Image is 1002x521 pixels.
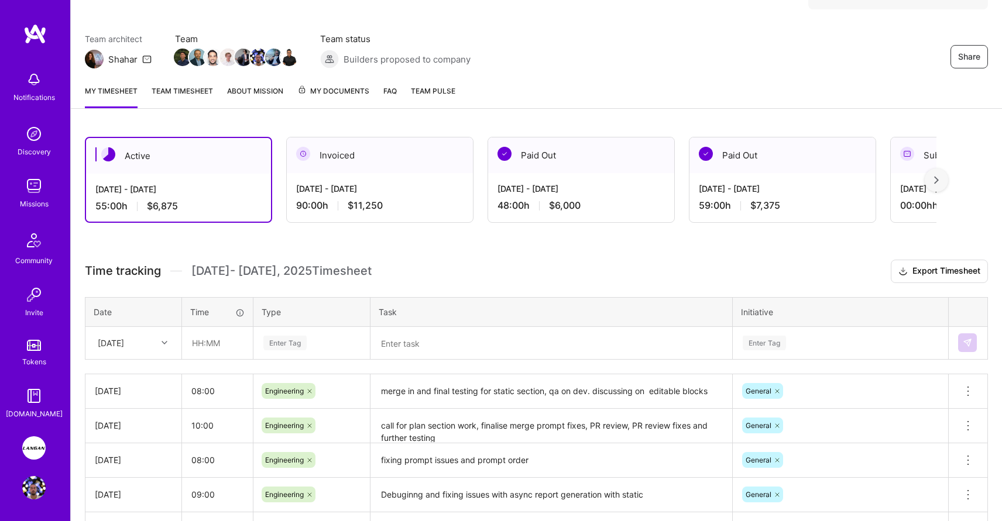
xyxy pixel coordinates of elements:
[20,198,49,210] div: Missions
[95,385,172,397] div: [DATE]
[183,327,252,358] input: HH:MM
[746,421,771,430] span: General
[6,408,63,420] div: [DOMAIN_NAME]
[266,47,282,67] a: Team Member Avatar
[958,51,980,63] span: Share
[22,356,46,368] div: Tokens
[85,297,182,326] th: Date
[741,306,940,318] div: Initiative
[282,47,297,67] a: Team Member Avatar
[95,454,172,466] div: [DATE]
[296,182,464,195] div: [DATE] - [DATE]
[219,49,237,66] img: Team Member Avatar
[22,476,46,499] img: User Avatar
[85,33,152,45] span: Team architect
[86,138,271,174] div: Active
[22,122,46,146] img: discovery
[746,387,771,395] span: General
[296,199,464,212] div: 90:00 h
[95,200,262,212] div: 55:00 h
[147,200,178,212] span: $6,875
[934,176,939,184] img: right
[497,147,512,161] img: Paid Out
[699,182,866,195] div: [DATE] - [DATE]
[85,50,104,68] img: Team Architect
[320,50,339,68] img: Builders proposed to company
[265,387,304,395] span: Engineering
[22,283,46,306] img: Invite
[370,297,733,326] th: Task
[205,47,221,67] a: Team Member Avatar
[297,85,369,108] a: My Documents
[221,47,236,67] a: Team Member Avatar
[22,68,46,91] img: bell
[497,182,665,195] div: [DATE] - [DATE]
[95,419,172,432] div: [DATE]
[19,476,49,499] a: User Avatar
[344,53,471,65] span: Builders proposed to company
[900,147,914,161] img: Submitted
[182,410,253,441] input: HH:MM
[190,306,245,318] div: Time
[85,264,161,278] span: Time tracking
[182,375,253,406] input: HH:MM
[549,199,581,212] span: $6,000
[250,49,267,66] img: Team Member Avatar
[746,490,771,499] span: General
[22,436,46,460] img: Langan: AI-Copilot for Environmental Site Assessment
[235,49,252,66] img: Team Member Avatar
[265,490,304,499] span: Engineering
[320,33,471,45] span: Team status
[950,45,988,68] button: Share
[175,47,190,67] a: Team Member Avatar
[227,85,283,108] a: About Mission
[18,146,51,158] div: Discovery
[108,53,138,65] div: Shahar
[13,91,55,103] div: Notifications
[372,375,731,408] textarea: merge in and final testing for static section, qa on dev. discussing on editable blocks
[22,174,46,198] img: teamwork
[891,260,988,283] button: Export Timesheet
[297,85,369,98] span: My Documents
[251,47,266,67] a: Team Member Avatar
[348,199,383,212] span: $11,250
[152,85,213,108] a: Team timesheet
[497,199,665,212] div: 48:00 h
[25,306,43,319] div: Invite
[296,147,310,161] img: Invoiced
[265,49,283,66] img: Team Member Avatar
[750,199,780,212] span: $7,375
[743,334,786,352] div: Enter Tag
[174,49,191,66] img: Team Member Avatar
[699,147,713,161] img: Paid Out
[204,49,222,66] img: Team Member Avatar
[27,340,41,351] img: tokens
[15,254,53,267] div: Community
[372,479,731,511] textarea: Debuginng and fixing issues with async report generation with static
[287,137,473,173] div: Invoiced
[383,85,397,108] a: FAQ
[689,137,876,173] div: Paid Out
[175,33,297,45] span: Team
[265,456,304,464] span: Engineering
[101,147,115,161] img: Active
[280,49,298,66] img: Team Member Avatar
[85,85,138,108] a: My timesheet
[162,340,167,346] i: icon Chevron
[372,444,731,477] textarea: fixing prompt issues and prompt order
[22,384,46,408] img: guide book
[190,47,205,67] a: Team Member Avatar
[963,338,972,347] img: Submit
[95,488,172,501] div: [DATE]
[411,87,455,95] span: Team Pulse
[98,337,124,349] div: [DATE]
[189,49,207,66] img: Team Member Avatar
[898,265,908,278] i: icon Download
[263,334,307,352] div: Enter Tag
[182,479,253,510] input: HH:MM
[20,226,48,254] img: Community
[253,297,370,326] th: Type
[236,47,251,67] a: Team Member Avatar
[372,410,731,442] textarea: call for plan section work, finalise merge prompt fixes, PR review, PR review fixes and further t...
[142,54,152,64] i: icon Mail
